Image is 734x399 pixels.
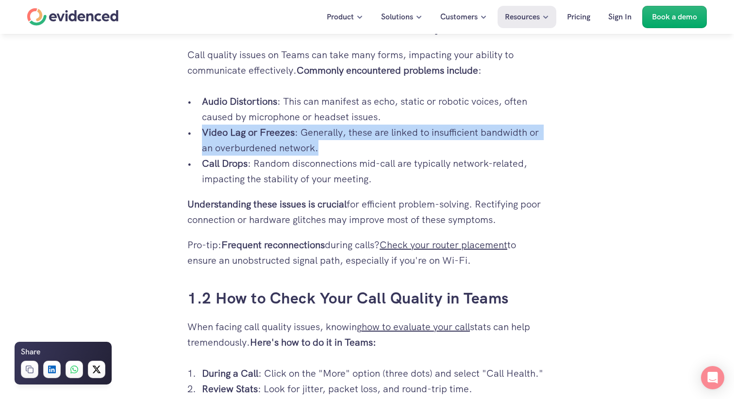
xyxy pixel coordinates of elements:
p: When facing call quality issues, knowing stats can help tremendously. [187,319,547,350]
p: for efficient problem-solving. Rectifying poor connection or hardware glitches may improve most o... [187,196,547,227]
p: Pro-tip: during calls? to ensure an unobstructed signal path, especially if you're on Wi-Fi. [187,237,547,268]
strong: Frequent reconnections [221,239,325,251]
p: Pricing [567,11,590,23]
strong: Review Stats [202,383,258,395]
a: Sign In [601,6,639,28]
a: Check your router placement [380,239,507,251]
strong: Commonly encountered problems include [297,64,478,77]
strong: Video Lag or Freezes [202,126,295,139]
div: Open Intercom Messenger [701,366,724,389]
strong: Audio Distortions [202,95,277,108]
a: Pricing [560,6,598,28]
p: : Generally, these are linked to insufficient bandwidth or an overburdened network. [202,125,547,156]
a: Home [27,8,118,26]
strong: Here's how to do it in Teams: [250,336,376,349]
p: Resources [505,11,540,23]
a: how to evaluate your call [362,320,470,333]
a: Book a demo [642,6,707,28]
h6: Share [21,346,40,358]
p: Sign In [608,11,632,23]
a: 1.2 How to Check Your Call Quality in Teams [187,288,509,308]
strong: Call Drops [202,157,248,170]
p: Customers [440,11,478,23]
p: : Click on the "More" option (three dots) and select "Call Health." [202,366,547,381]
p: : Random disconnections mid-call are typically network-related, impacting the stability of your m... [202,156,547,187]
strong: During a Call [202,367,258,380]
p: Solutions [381,11,413,23]
p: Product [327,11,354,23]
p: : Look for jitter, packet loss, and round-trip time. [202,381,547,397]
p: : This can manifest as echo, static or robotic voices, often caused by microphone or headset issues. [202,94,547,125]
strong: Understanding these issues is crucial [187,198,347,210]
p: Book a demo [652,11,697,23]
